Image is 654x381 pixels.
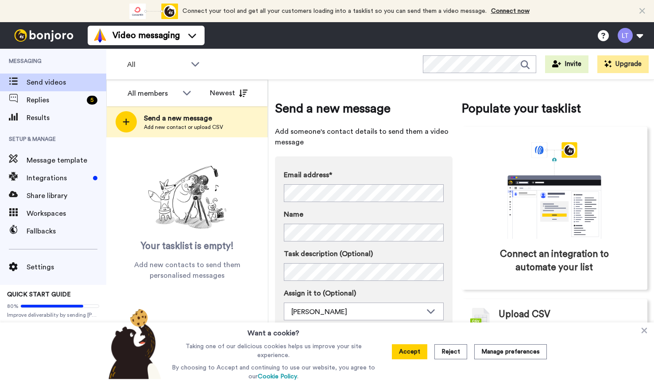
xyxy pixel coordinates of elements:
div: animation [488,142,621,239]
span: Name [284,209,303,220]
label: Assign it to (Optional) [284,288,444,299]
div: 5 [87,96,97,105]
span: Your tasklist is empty! [141,240,234,253]
span: Connect your tool and get all your customers loading into a tasklist so you can send them a video... [182,8,487,14]
span: Message template [27,155,106,166]
img: vm-color.svg [93,28,107,43]
span: Results [27,113,106,123]
span: Connect an integration to automate your list [499,248,610,274]
span: Populate your tasklist [461,100,648,117]
img: bj-logo-header-white.svg [11,29,77,42]
p: Taking one of our delicious cookies helps us improve your site experience. [170,342,377,360]
span: Integrations [27,173,89,183]
button: Accept [392,344,427,359]
button: Upgrade [597,55,649,73]
img: bear-with-cookie.png [101,308,166,379]
h3: Want a cookie? [248,323,299,338]
img: csv-grey.png [470,308,490,330]
span: All [127,59,186,70]
span: Share library [27,190,106,201]
div: animation [129,4,178,19]
span: Add someone's contact details to send them a video message [275,126,453,148]
span: Fallbacks [27,226,106,237]
div: All members [128,88,178,99]
label: Email address* [284,170,444,180]
button: Manage preferences [474,344,547,359]
span: Replies [27,95,83,105]
span: Send videos [27,77,106,88]
a: Connect now [491,8,530,14]
label: Task description (Optional) [284,249,444,259]
span: Video messaging [112,29,180,42]
img: ready-set-action.png [143,162,232,233]
span: QUICK START GUIDE [7,292,71,298]
span: Add new contact or upload CSV [144,124,223,131]
button: Newest [203,84,254,102]
button: Invite [545,55,588,73]
span: Settings [27,262,106,272]
button: Reject [434,344,467,359]
span: Workspaces [27,208,106,219]
span: Send a new message [275,100,453,117]
span: Add new contacts to send them personalised messages [120,260,255,281]
a: Cookie Policy [258,373,297,380]
p: By choosing to Accept and continuing to use our website, you agree to our . [170,363,377,381]
span: Upload CSV [499,308,550,321]
div: [PERSON_NAME] [291,307,422,317]
span: Improve deliverability by sending [PERSON_NAME]’s from your own email [7,311,99,319]
span: Send a new message [144,113,223,124]
span: 80% [7,303,19,310]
